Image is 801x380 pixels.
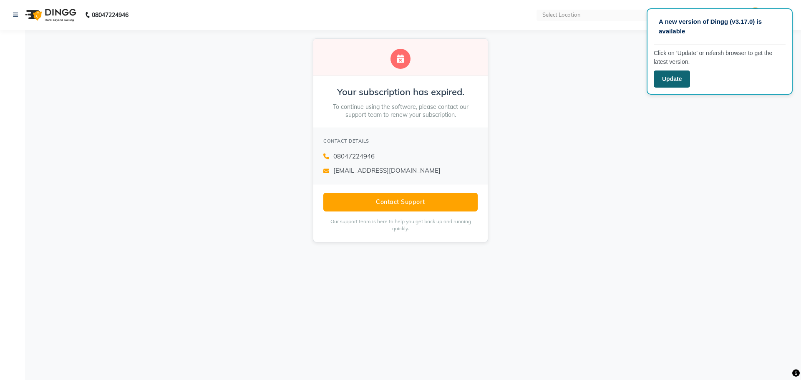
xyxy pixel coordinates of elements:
[542,11,581,19] div: Select Location
[654,49,786,66] p: Click on ‘Update’ or refersh browser to get the latest version.
[323,193,478,211] button: Contact Support
[21,3,78,27] img: logo
[333,152,375,161] span: 08047224946
[323,218,478,232] p: Our support team is here to help you get back up and running quickly.
[323,103,478,119] p: To continue using the software, please contact our support team to renew your subscription.
[92,3,128,27] b: 08047224946
[748,8,763,22] img: Admin
[323,86,478,98] h2: Your subscription has expired.
[659,17,781,36] p: A new version of Dingg (v3.17.0) is available
[333,166,441,176] span: [EMAIL_ADDRESS][DOMAIN_NAME]
[323,138,369,144] span: CONTACT DETAILS
[654,70,690,88] button: Update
